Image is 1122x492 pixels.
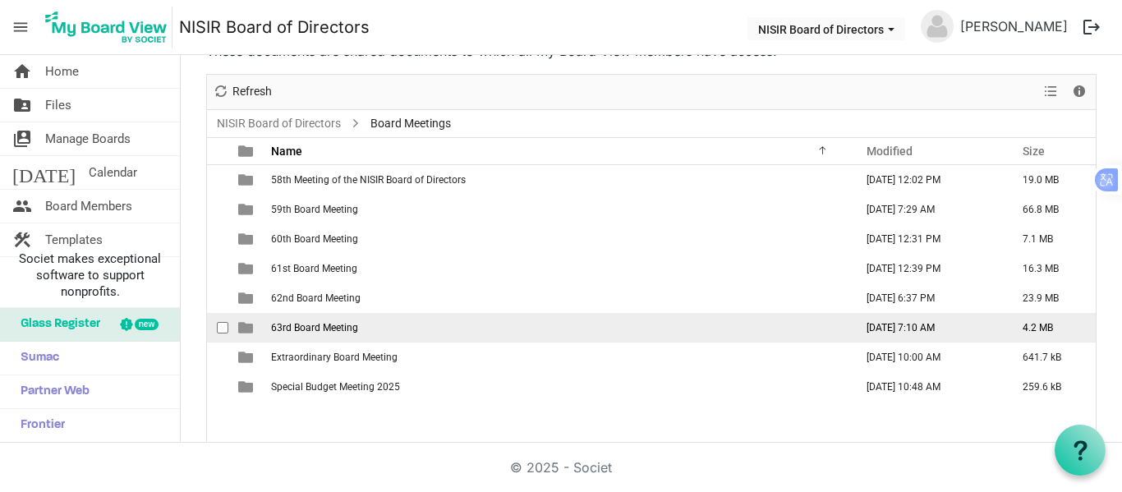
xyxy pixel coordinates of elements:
span: 58th Meeting of the NISIR Board of Directors [271,174,466,186]
button: NISIR Board of Directors dropdownbutton [747,17,905,40]
td: Special Budget Meeting 2025 is template cell column header Name [266,372,849,402]
td: September 19, 2025 7:10 AM column header Modified [849,313,1005,343]
span: Size [1023,145,1045,158]
td: checkbox [207,254,228,283]
span: construction [12,223,32,256]
span: home [12,55,32,88]
span: Board Members [45,190,132,223]
td: October 04, 2024 7:29 AM column header Modified [849,195,1005,224]
td: 63rd Board Meeting is template cell column header Name [266,313,849,343]
button: Details [1069,81,1091,102]
span: 59th Board Meeting [271,204,358,215]
td: January 10, 2025 10:48 AM column header Modified [849,372,1005,402]
td: checkbox [207,343,228,372]
span: Glass Register [12,308,100,341]
td: checkbox [207,313,228,343]
td: checkbox [207,283,228,313]
span: Extraordinary Board Meeting [271,352,398,363]
span: Special Budget Meeting 2025 [271,381,400,393]
button: View dropdownbutton [1041,81,1060,102]
td: July 01, 2024 10:00 AM column header Modified [849,343,1005,372]
td: 58th Meeting of the NISIR Board of Directors is template cell column header Name [266,165,849,195]
td: 66.8 MB is template cell column header Size [1005,195,1096,224]
img: My Board View Logo [40,7,172,48]
span: Frontier [12,409,65,442]
td: 641.7 kB is template cell column header Size [1005,343,1096,372]
td: is template cell column header type [228,195,266,224]
td: 7.1 MB is template cell column header Size [1005,224,1096,254]
div: Refresh [207,75,278,109]
span: Sumac [12,342,59,375]
td: Extraordinary Board Meeting is template cell column header Name [266,343,849,372]
a: © 2025 - Societ [510,459,612,476]
span: 62nd Board Meeting [271,292,361,304]
span: Modified [867,145,913,158]
span: Home [45,55,79,88]
td: 4.2 MB is template cell column header Size [1005,313,1096,343]
td: 259.6 kB is template cell column header Size [1005,372,1096,402]
button: logout [1074,10,1109,44]
td: is template cell column header type [228,224,266,254]
td: June 19, 2025 6:37 PM column header Modified [849,283,1005,313]
span: Name [271,145,302,158]
td: 60th Board Meeting is template cell column header Name [266,224,849,254]
div: new [135,319,159,330]
span: Templates [45,223,103,256]
td: June 07, 2024 12:02 PM column header Modified [849,165,1005,195]
span: menu [5,11,36,43]
td: is template cell column header type [228,283,266,313]
td: is template cell column header type [228,372,266,402]
span: [DATE] [12,156,76,189]
span: folder_shared [12,89,32,122]
td: is template cell column header type [228,254,266,283]
td: 23.9 MB is template cell column header Size [1005,283,1096,313]
td: February 19, 2025 12:39 PM column header Modified [849,254,1005,283]
span: 61st Board Meeting [271,263,357,274]
td: 61st Board Meeting is template cell column header Name [266,254,849,283]
td: checkbox [207,195,228,224]
td: is template cell column header type [228,343,266,372]
span: switch_account [12,122,32,155]
td: 19.0 MB is template cell column header Size [1005,165,1096,195]
span: Calendar [89,156,137,189]
td: checkbox [207,372,228,402]
button: Refresh [210,81,275,102]
span: Board Meetings [367,113,454,134]
td: checkbox [207,224,228,254]
td: 16.3 MB is template cell column header Size [1005,254,1096,283]
a: NISIR Board of Directors [214,113,344,134]
span: Manage Boards [45,122,131,155]
td: checkbox [207,165,228,195]
td: 62nd Board Meeting is template cell column header Name [266,283,849,313]
td: is template cell column header type [228,165,266,195]
td: January 10, 2025 12:31 PM column header Modified [849,224,1005,254]
a: [PERSON_NAME] [954,10,1074,43]
a: NISIR Board of Directors [179,11,370,44]
div: View [1037,75,1065,109]
span: 63rd Board Meeting [271,322,358,333]
span: Refresh [231,81,274,102]
a: My Board View Logo [40,7,179,48]
span: Partner Web [12,375,90,408]
span: Files [45,89,71,122]
span: 60th Board Meeting [271,233,358,245]
img: no-profile-picture.svg [921,10,954,43]
div: Details [1065,75,1093,109]
span: Societ makes exceptional software to support nonprofits. [7,251,172,300]
td: 59th Board Meeting is template cell column header Name [266,195,849,224]
span: people [12,190,32,223]
td: is template cell column header type [228,313,266,343]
